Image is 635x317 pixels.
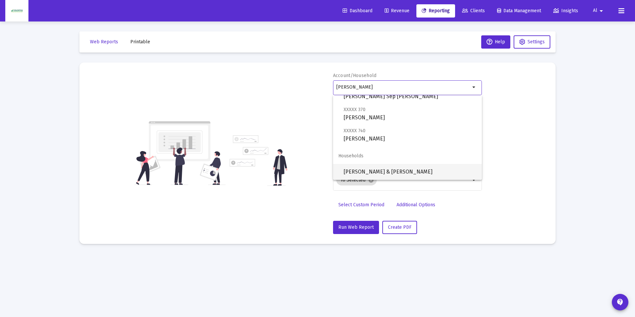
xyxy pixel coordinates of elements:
[338,224,374,230] span: Run Web Report
[90,39,118,45] span: Web Reports
[333,221,379,234] button: Run Web Report
[553,8,578,14] span: Insights
[344,107,365,112] span: XXXXX 370
[585,4,613,17] button: Al
[336,175,377,185] mat-chip: 10 Selected
[130,39,150,45] span: Printable
[85,35,123,49] button: Web Reports
[528,39,545,45] span: Settings
[416,4,455,18] a: Reporting
[333,73,377,78] label: Account/Household
[470,83,478,91] mat-icon: arrow_drop_down
[344,105,477,122] span: [PERSON_NAME]
[135,120,226,186] img: reporting
[497,8,541,14] span: Data Management
[379,4,415,18] a: Revenue
[397,202,435,208] span: Additional Options
[382,221,417,234] button: Create PDF
[336,85,470,90] input: Search or select an account or household
[333,148,482,164] span: Households
[593,8,597,14] span: Al
[616,298,624,306] mat-icon: contact_support
[470,176,478,184] mat-icon: arrow_drop_down
[462,8,485,14] span: Clients
[343,8,372,14] span: Dashboard
[481,35,510,49] button: Help
[548,4,583,18] a: Insights
[368,177,374,183] mat-icon: cancel
[336,174,470,187] mat-chip-list: Selection
[422,8,450,14] span: Reporting
[344,128,365,134] span: XXXXX 740
[338,202,384,208] span: Select Custom Period
[388,224,411,230] span: Create PDF
[492,4,546,18] a: Data Management
[337,4,378,18] a: Dashboard
[230,135,287,186] img: reporting-alt
[10,4,23,18] img: Dashboard
[487,39,505,45] span: Help
[344,127,477,143] span: [PERSON_NAME]
[385,8,409,14] span: Revenue
[457,4,490,18] a: Clients
[344,164,477,180] span: [PERSON_NAME] & [PERSON_NAME]
[125,35,155,49] button: Printable
[597,4,605,18] mat-icon: arrow_drop_down
[514,35,550,49] button: Settings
